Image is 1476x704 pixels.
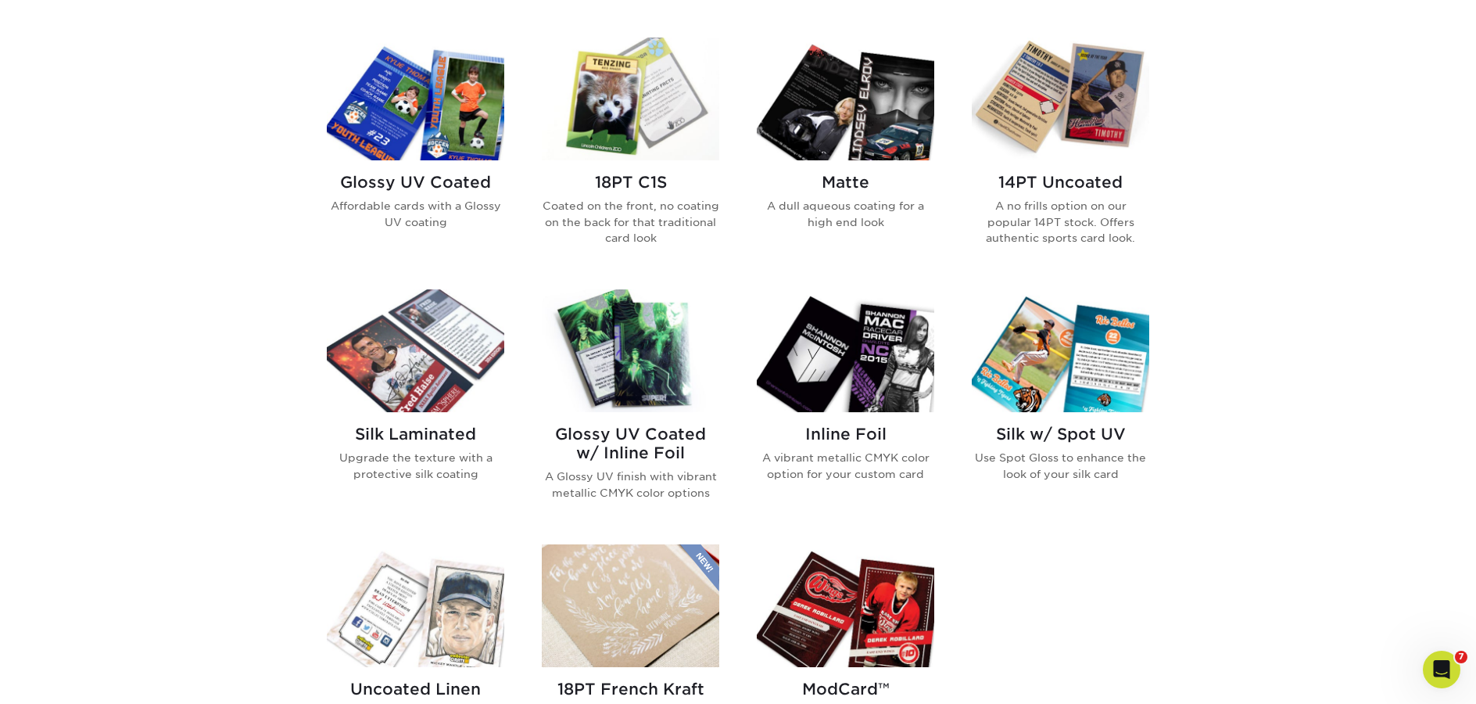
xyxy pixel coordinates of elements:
h2: ModCard™ [757,680,934,699]
img: New Product [680,544,719,591]
img: 18PT C1S Trading Cards [542,38,719,160]
h2: 18PT C1S [542,173,719,192]
img: 18PT French Kraft Trading Cards [542,544,719,667]
img: Silk w/ Spot UV Trading Cards [972,289,1149,412]
h2: Silk Laminated [327,425,504,444]
a: Silk w/ Spot UV Trading Cards Silk w/ Spot UV Use Spot Gloss to enhance the look of your silk card [972,289,1149,526]
iframe: Intercom live chat [1423,651,1460,688]
img: 14PT Uncoated Trading Cards [972,38,1149,160]
h2: Silk w/ Spot UV [972,425,1149,444]
img: Matte Trading Cards [757,38,934,160]
p: A Glossy UV finish with vibrant metallic CMYK color options [542,469,719,501]
img: Glossy UV Coated w/ Inline Foil Trading Cards [542,289,719,412]
img: Uncoated Linen Trading Cards [327,544,504,667]
h2: 14PT Uncoated [972,173,1149,192]
p: Upgrade the texture with a protective silk coating [327,450,504,482]
p: A vibrant metallic CMYK color option for your custom card [757,450,934,482]
a: Glossy UV Coated w/ Inline Foil Trading Cards Glossy UV Coated w/ Inline Foil A Glossy UV finish ... [542,289,719,526]
p: Affordable cards with a Glossy UV coating [327,198,504,230]
h2: Inline Foil [757,425,934,444]
h2: Uncoated Linen [327,680,504,699]
p: Coated on the front, no coating on the back for that traditional card look [542,198,719,246]
span: 7 [1455,651,1467,663]
img: Silk Laminated Trading Cards [327,289,504,412]
a: Silk Laminated Trading Cards Silk Laminated Upgrade the texture with a protective silk coating [327,289,504,526]
a: 14PT Uncoated Trading Cards 14PT Uncoated A no frills option on our popular 14PT stock. Offers au... [972,38,1149,271]
a: Inline Foil Trading Cards Inline Foil A vibrant metallic CMYK color option for your custom card [757,289,934,526]
p: Use Spot Gloss to enhance the look of your silk card [972,450,1149,482]
h2: Matte [757,173,934,192]
a: 18PT C1S Trading Cards 18PT C1S Coated on the front, no coating on the back for that traditional ... [542,38,719,271]
img: Glossy UV Coated Trading Cards [327,38,504,160]
h2: Glossy UV Coated w/ Inline Foil [542,425,719,462]
img: Inline Foil Trading Cards [757,289,934,412]
img: ModCard™ Trading Cards [757,544,934,667]
h2: 18PT French Kraft [542,680,719,699]
a: Matte Trading Cards Matte A dull aqueous coating for a high end look [757,38,934,271]
p: A no frills option on our popular 14PT stock. Offers authentic sports card look. [972,198,1149,246]
p: A dull aqueous coating for a high end look [757,198,934,230]
a: Glossy UV Coated Trading Cards Glossy UV Coated Affordable cards with a Glossy UV coating [327,38,504,271]
h2: Glossy UV Coated [327,173,504,192]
